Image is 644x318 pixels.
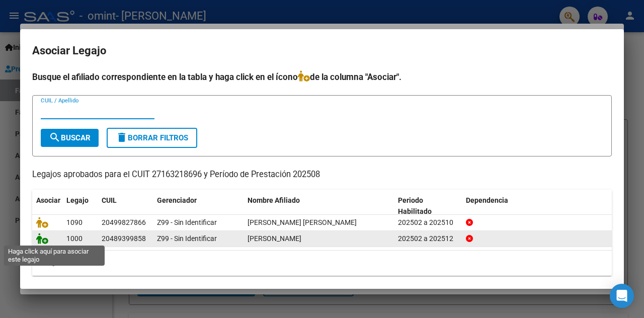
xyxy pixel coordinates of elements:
[610,284,634,308] div: Open Intercom Messenger
[398,233,458,245] div: 202502 a 202512
[66,218,83,226] span: 1090
[102,233,146,245] div: 20489399858
[32,70,612,84] h4: Busque el afiliado correspondiente en la tabla y haga click en el ícono de la columna "Asociar".
[66,234,83,243] span: 1000
[98,190,153,223] datatable-header-cell: CUIL
[398,217,458,228] div: 202502 a 202510
[102,196,117,204] span: CUIL
[49,131,61,143] mat-icon: search
[102,217,146,228] div: 20499827866
[116,133,188,142] span: Borrar Filtros
[41,129,99,147] button: Buscar
[36,196,60,204] span: Asociar
[153,190,244,223] datatable-header-cell: Gerenciador
[248,218,357,226] span: VERA MUÑOZ FRANCISCO MARTIN
[157,218,217,226] span: Z99 - Sin Identificar
[244,190,394,223] datatable-header-cell: Nombre Afiliado
[462,190,612,223] datatable-header-cell: Dependencia
[466,196,508,204] span: Dependencia
[107,128,197,148] button: Borrar Filtros
[157,196,197,204] span: Gerenciador
[32,190,62,223] datatable-header-cell: Asociar
[398,196,432,216] span: Periodo Habilitado
[32,251,612,276] div: 2 registros
[394,190,462,223] datatable-header-cell: Periodo Habilitado
[32,169,612,181] p: Legajos aprobados para el CUIT 27163218696 y Período de Prestación 202508
[116,131,128,143] mat-icon: delete
[32,41,612,60] h2: Asociar Legajo
[248,196,300,204] span: Nombre Afiliado
[248,234,301,243] span: PERALTA VALENTINO THOMAS
[62,190,98,223] datatable-header-cell: Legajo
[66,196,89,204] span: Legajo
[157,234,217,243] span: Z99 - Sin Identificar
[49,133,91,142] span: Buscar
